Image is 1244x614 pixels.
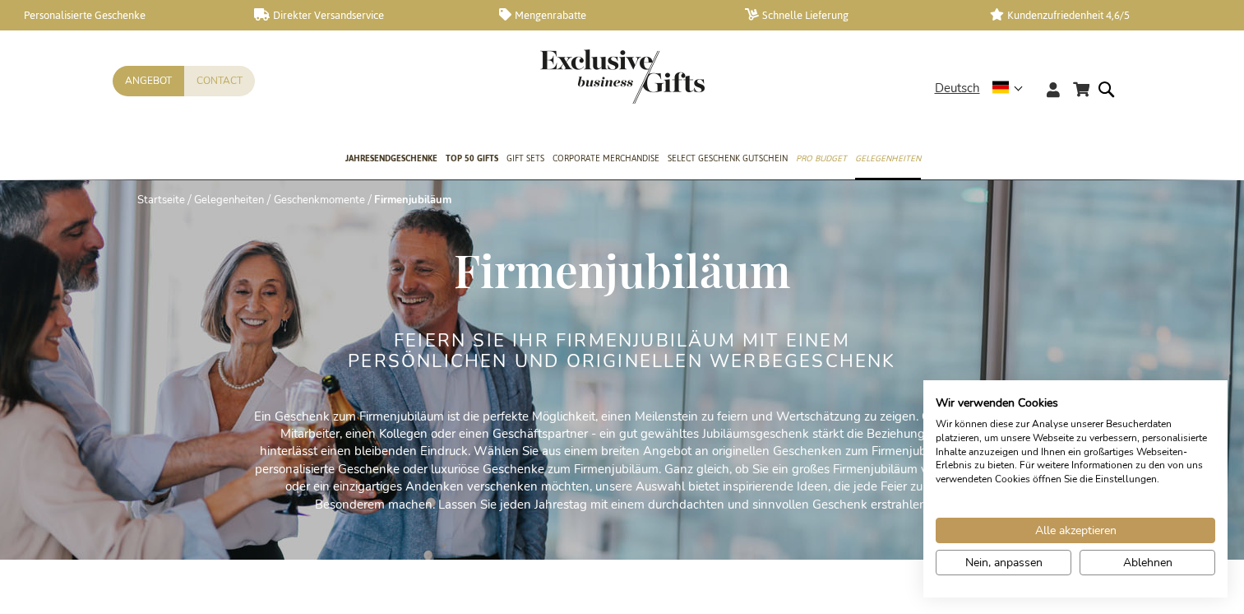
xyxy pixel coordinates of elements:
a: Direkter Versandservice [254,8,474,22]
strong: Firmenjubiläum [374,193,451,207]
a: Geschenkmomente [274,193,365,207]
span: Pro Budget [796,150,847,167]
span: Gelegenheiten [855,150,921,167]
a: Schnelle Lieferung [745,8,964,22]
h2: Wir verwenden Cookies [936,396,1215,411]
span: Ablehnen [1123,554,1172,571]
span: Jahresendgeschenke [345,150,437,167]
span: Gift Sets [506,150,544,167]
a: Kundenzufriedenheit 4,6/5 [990,8,1209,22]
h2: FEIERN SIE IHR FIRMENJUBILÄUM MIT EINEM PERSÖNLICHEN UND ORIGINELLEN WERBEGESCHENK [314,331,931,370]
a: Mengenrabatte [499,8,719,22]
span: TOP 50 Gifts [446,150,498,167]
span: Corporate Merchandise [553,150,659,167]
span: Select Geschenk Gutschein [668,150,788,167]
a: Startseite [137,193,185,207]
span: Firmenjubiläum [454,239,790,300]
button: Alle verweigern cookies [1080,550,1215,575]
p: Wir können diese zur Analyse unserer Besucherdaten platzieren, um unsere Webseite zu verbessern, ... [936,417,1215,486]
div: Deutsch [935,79,1034,98]
button: Akzeptieren Sie alle cookies [936,518,1215,543]
a: Personalisierte Geschenke [8,8,228,22]
a: Gelegenheiten [194,193,264,207]
button: cookie Einstellungen anpassen [936,550,1071,575]
a: Contact [184,66,255,96]
a: Angebot [113,66,184,96]
span: Alle akzeptieren [1035,522,1117,539]
p: Ein Geschenk zum Firmenjubiläum ist die perfekte Möglichkeit, einen Meilenstein zu feiern und Wer... [252,408,992,514]
a: store logo [540,49,622,104]
img: Exclusive Business gifts logo [540,49,705,104]
span: Deutsch [935,79,980,98]
span: Nein, anpassen [965,554,1043,571]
